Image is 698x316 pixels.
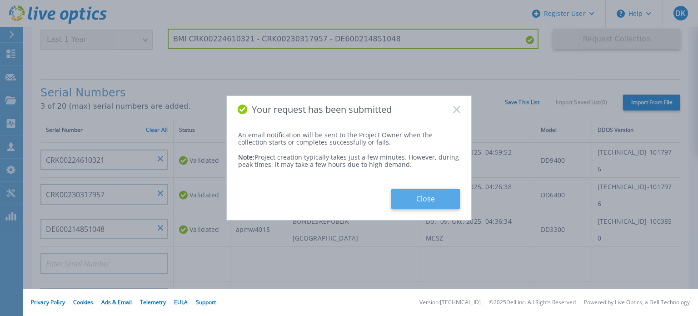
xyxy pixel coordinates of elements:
[238,131,460,146] div: An email notification will be sent to the Project Owner when the collection starts or completes s...
[419,300,481,306] li: Version: [TECHNICAL_ID]
[174,298,188,306] a: EULA
[489,300,576,306] li: © 2025 Dell Inc. All Rights Reserved
[140,298,166,306] a: Telemetry
[31,298,65,306] a: Privacy Policy
[238,146,460,168] div: Project creation typically takes just a few minutes. However, during peak times, it may take a fe...
[252,104,392,115] span: Your request has been submitted
[238,153,254,161] span: Note:
[584,300,690,306] li: Powered by Live Optics, a Dell Technology
[196,298,216,306] a: Support
[73,298,93,306] a: Cookies
[101,298,132,306] a: Ads & Email
[391,189,460,209] button: Close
